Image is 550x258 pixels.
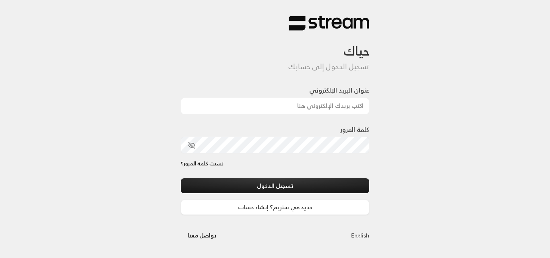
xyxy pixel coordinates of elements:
a: جديد في ستريم؟ إنشاء حساب [181,200,369,215]
h5: تسجيل الدخول إلى حسابك [181,62,369,71]
button: تسجيل الدخول [181,178,369,193]
button: toggle password visibility [185,138,198,152]
img: Stream Logo [289,15,369,31]
h3: حياك [181,31,369,59]
a: تواصل معنا [181,230,223,240]
button: تواصل معنا [181,228,223,243]
input: اكتب بريدك الإلكتروني هنا [181,98,369,114]
a: English [351,228,369,243]
label: كلمة المرور [340,125,369,134]
a: نسيت كلمة المرور؟ [181,160,223,168]
label: عنوان البريد الإلكتروني [309,85,369,95]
